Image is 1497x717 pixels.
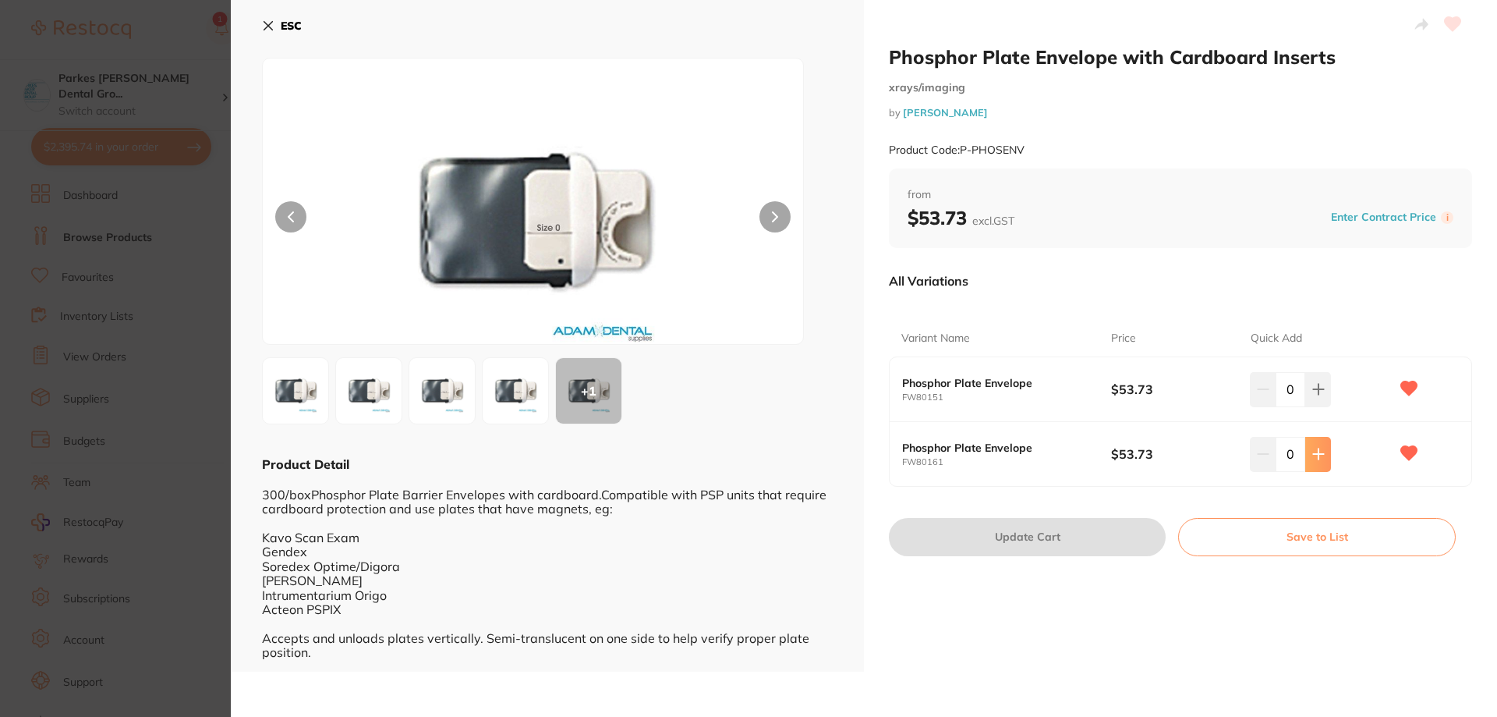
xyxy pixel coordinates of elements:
h2: Phosphor Plate Envelope with Cardboard Inserts [889,45,1472,69]
b: Phosphor Plate Envelope [902,377,1090,389]
img: NDEuanBn [267,363,324,419]
img: NjEuanBn [487,363,543,419]
small: by [889,107,1472,119]
a: [PERSON_NAME] [903,106,988,119]
b: $53.73 [1111,445,1237,463]
small: FW80161 [902,457,1111,467]
small: Product Code: P-PHOSENV [889,144,1025,157]
img: NjEuanBn [414,363,470,419]
img: NTEuanBn [341,363,397,419]
b: Product Detail [262,456,349,472]
p: Price [1111,331,1136,346]
button: ESC [262,12,302,39]
img: NDEuanBn [371,98,695,344]
small: FW80151 [902,392,1111,403]
button: Update Cart [889,518,1166,555]
span: excl. GST [972,214,1014,228]
p: All Variations [889,273,968,289]
button: Enter Contract Price [1326,210,1441,225]
span: from [908,187,1453,203]
small: xrays/imaging [889,81,1472,94]
b: Phosphor Plate Envelope [902,442,1090,454]
p: Variant Name [901,331,970,346]
div: 300/boxPhosphor Plate Barrier Envelopes with cardboard.Compatible with PSP units that require car... [262,473,833,659]
b: ESC [281,19,302,33]
p: Quick Add [1251,331,1302,346]
b: $53.73 [1111,381,1237,398]
div: + 1 [556,358,621,424]
label: i [1441,211,1453,224]
button: +1 [555,357,622,424]
b: $53.73 [908,206,1014,229]
button: Save to List [1178,518,1456,555]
